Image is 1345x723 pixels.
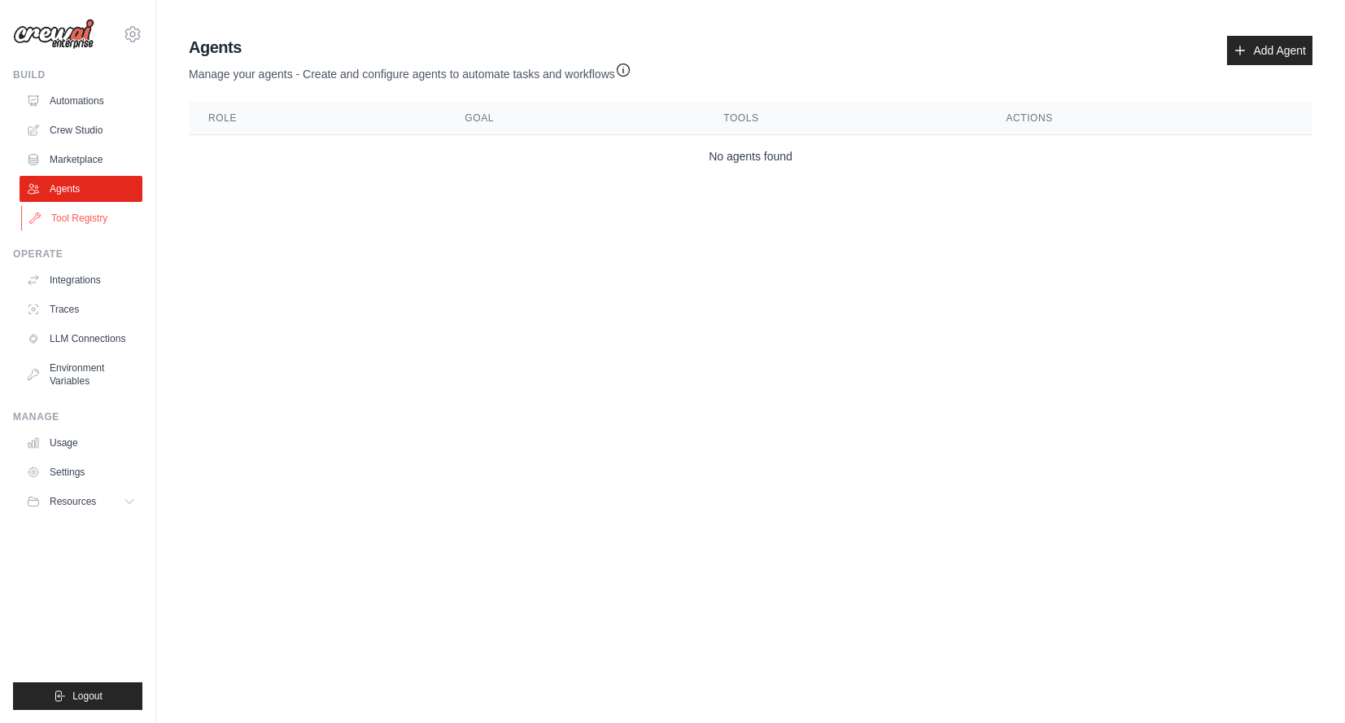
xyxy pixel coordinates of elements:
[20,459,142,485] a: Settings
[13,19,94,50] img: Logo
[986,102,1312,135] th: Actions
[13,682,142,710] button: Logout
[13,68,142,81] div: Build
[20,355,142,394] a: Environment Variables
[13,248,142,261] div: Operate
[20,326,142,352] a: LLM Connections
[21,205,144,231] a: Tool Registry
[1227,36,1312,65] a: Add Agent
[50,495,96,508] span: Resources
[445,102,704,135] th: Goal
[704,102,986,135] th: Tools
[189,36,631,59] h2: Agents
[189,59,631,82] p: Manage your agents - Create and configure agents to automate tasks and workflows
[20,430,142,456] a: Usage
[72,690,103,703] span: Logout
[20,117,142,143] a: Crew Studio
[20,147,142,173] a: Marketplace
[20,267,142,293] a: Integrations
[20,176,142,202] a: Agents
[13,410,142,423] div: Manage
[189,135,1312,178] td: No agents found
[189,102,445,135] th: Role
[20,296,142,322] a: Traces
[20,489,142,515] button: Resources
[20,88,142,114] a: Automations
